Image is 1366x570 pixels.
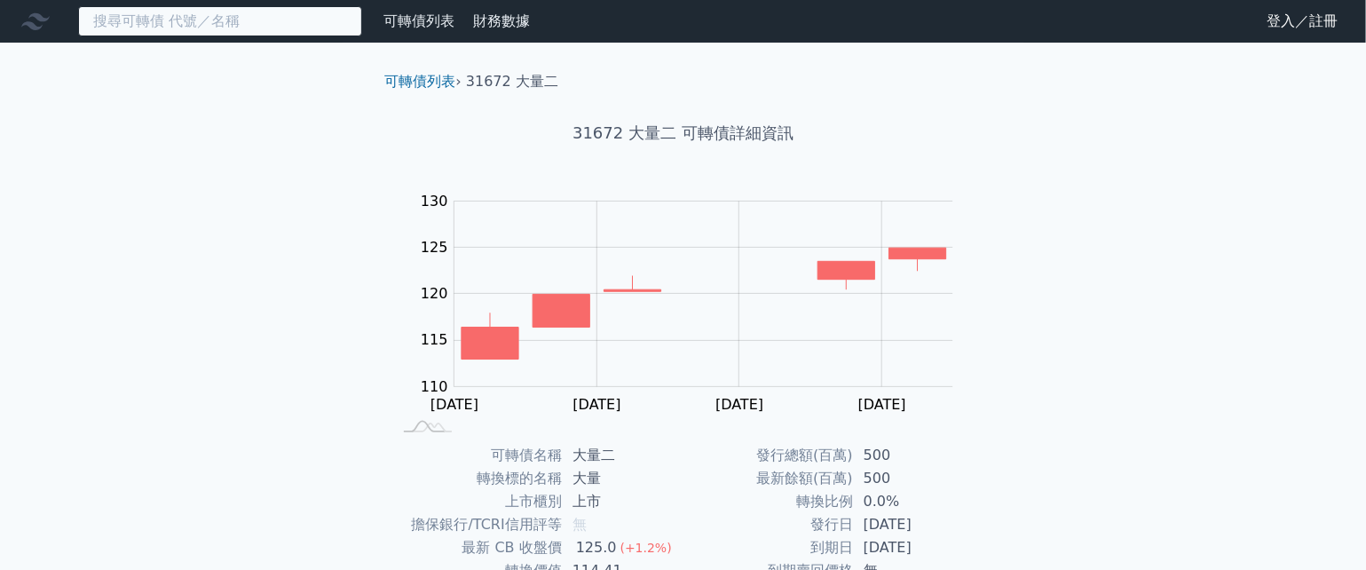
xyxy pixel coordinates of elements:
tspan: 125 [421,239,448,256]
input: 搜尋可轉債 代號／名稱 [78,6,362,36]
td: 轉換比例 [683,490,853,513]
iframe: Chat Widget [1277,485,1366,570]
td: 最新餘額(百萬) [683,467,853,490]
a: 登入／註冊 [1252,7,1352,36]
td: [DATE] [853,513,975,536]
g: Series [462,248,946,359]
td: 500 [853,467,975,490]
tspan: 115 [421,332,448,349]
span: (+1.2%) [620,541,672,555]
tspan: [DATE] [858,396,906,413]
td: 發行總額(百萬) [683,444,853,467]
td: [DATE] [853,536,975,559]
a: 財務數據 [473,12,530,29]
h1: 31672 大量二 可轉債詳細資訊 [371,121,996,146]
td: 大量二 [562,444,683,467]
span: 無 [572,516,587,533]
td: 發行日 [683,513,853,536]
li: 31672 大量二 [466,71,558,92]
td: 可轉債名稱 [392,444,562,467]
td: 上市 [562,490,683,513]
tspan: 110 [421,378,448,395]
div: 125.0 [572,536,620,559]
td: 轉換標的名稱 [392,467,562,490]
td: 上市櫃別 [392,490,562,513]
td: 最新 CB 收盤價 [392,536,562,559]
tspan: [DATE] [573,396,621,413]
div: 聊天小工具 [1277,485,1366,570]
g: Chart [412,193,980,413]
a: 可轉債列表 [383,12,454,29]
td: 500 [853,444,975,467]
li: › [385,71,462,92]
td: 大量 [562,467,683,490]
td: 0.0% [853,490,975,513]
tspan: [DATE] [430,396,478,413]
tspan: 130 [421,193,448,210]
tspan: 120 [421,285,448,302]
td: 到期日 [683,536,853,559]
a: 可轉債列表 [385,73,456,90]
td: 擔保銀行/TCRI信用評等 [392,513,562,536]
tspan: [DATE] [715,396,763,413]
